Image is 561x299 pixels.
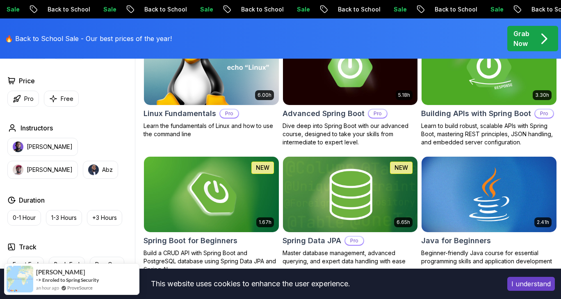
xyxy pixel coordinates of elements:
button: instructor imgAbz [83,161,118,179]
a: Building APIs with Spring Boot card3.30hBuilding APIs with Spring BootProLearn to build robust, s... [421,29,557,146]
p: Master database management, advanced querying, and expert data handling with ease [283,249,418,265]
p: [PERSON_NAME] [27,166,73,174]
img: Spring Boot for Beginners card [144,157,279,232]
p: 0-1 Hour [13,214,36,222]
button: Dev Ops [90,257,124,272]
p: 2.41h [537,219,549,226]
p: Grab Now [513,29,529,48]
p: Back to School [319,5,374,14]
p: Sale [278,5,304,14]
p: Sale [84,5,110,14]
p: 1-3 Hours [51,214,77,222]
p: Learn the fundamentals of Linux and how to use the command line [144,122,279,138]
h2: Spring Boot for Beginners [144,235,237,247]
p: NEW [395,164,408,172]
a: ProveSource [67,284,93,291]
p: Abz [102,166,113,174]
a: Spring Boot for Beginners card1.67hNEWSpring Boot for BeginnersBuild a CRUD API with Spring Boot ... [144,156,279,274]
p: Sale [181,5,207,14]
button: 1-3 Hours [46,210,82,226]
p: +3 Hours [92,214,117,222]
span: -> [36,276,41,283]
button: 0-1 Hour [7,210,41,226]
h2: Linux Fundamentals [144,108,216,119]
p: Beginner-friendly Java course for essential programming skills and application development [421,249,557,265]
p: Learn to build robust, scalable APIs with Spring Boot, mastering REST principles, JSON handling, ... [421,122,557,146]
img: instructor img [13,142,23,152]
img: Advanced Spring Boot card [283,30,418,105]
a: Java for Beginners card2.41hJava for BeginnersBeginner-friendly Java course for essential program... [421,156,557,265]
a: Spring Data JPA card6.65hNEWSpring Data JPAProMaster database management, advanced querying, and ... [283,156,418,265]
div: This website uses cookies to enhance the user experience. [6,275,495,293]
p: Pro [220,110,238,118]
img: Linux Fundamentals card [144,30,279,105]
button: Pro [7,91,39,107]
p: Dev Ops [95,260,119,269]
h2: Duration [19,195,45,205]
h2: Building APIs with Spring Boot [421,108,531,119]
p: Back to School [125,5,181,14]
p: NEW [256,164,269,172]
p: 3.30h [535,92,549,98]
p: 6.65h [397,219,410,226]
button: instructor img[PERSON_NAME] [7,138,78,156]
button: +3 Hours [87,210,122,226]
span: [PERSON_NAME] [36,269,85,276]
p: Free [61,95,73,103]
p: 5.18h [398,92,410,98]
p: Pro [345,237,363,245]
a: Enroled to Spring Security [42,276,99,283]
h2: Track [19,242,36,252]
h2: Java for Beginners [421,235,491,247]
p: Back to School [415,5,471,14]
p: 6.00h [258,92,271,98]
p: Front End [13,260,39,269]
img: provesource social proof notification image [7,266,33,292]
p: Back to School [28,5,84,14]
button: Back End [49,257,85,272]
p: 1.67h [259,219,271,226]
p: Pro [24,95,34,103]
p: 🔥 Back to School Sale - Our best prices of the year! [5,34,172,43]
p: Back to School [222,5,278,14]
button: instructor img[PERSON_NAME] [7,161,78,179]
h2: Price [19,76,35,86]
span: an hour ago [36,284,59,291]
h2: Spring Data JPA [283,235,341,247]
a: Advanced Spring Boot card5.18hAdvanced Spring BootProDive deep into Spring Boot with our advanced... [283,29,418,146]
p: [PERSON_NAME] [27,143,73,151]
button: Accept cookies [507,277,555,291]
img: Java for Beginners card [422,157,556,232]
img: instructor img [88,164,99,175]
p: Pro [369,110,387,118]
img: Spring Data JPA card [283,157,418,232]
p: Sale [471,5,497,14]
button: Free [44,91,79,107]
p: Pro [535,110,553,118]
button: Front End [7,257,44,272]
a: Linux Fundamentals card6.00hLinux FundamentalsProLearn the fundamentals of Linux and how to use t... [144,29,279,138]
h2: Instructors [21,123,53,133]
p: Dive deep into Spring Boot with our advanced course, designed to take your skills from intermedia... [283,122,418,146]
h2: Advanced Spring Boot [283,108,365,119]
p: Sale [374,5,401,14]
img: instructor img [13,164,23,175]
img: Building APIs with Spring Boot card [422,30,556,105]
p: Back End [54,260,80,269]
p: Build a CRUD API with Spring Boot and PostgreSQL database using Spring Data JPA and Spring AI [144,249,279,274]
